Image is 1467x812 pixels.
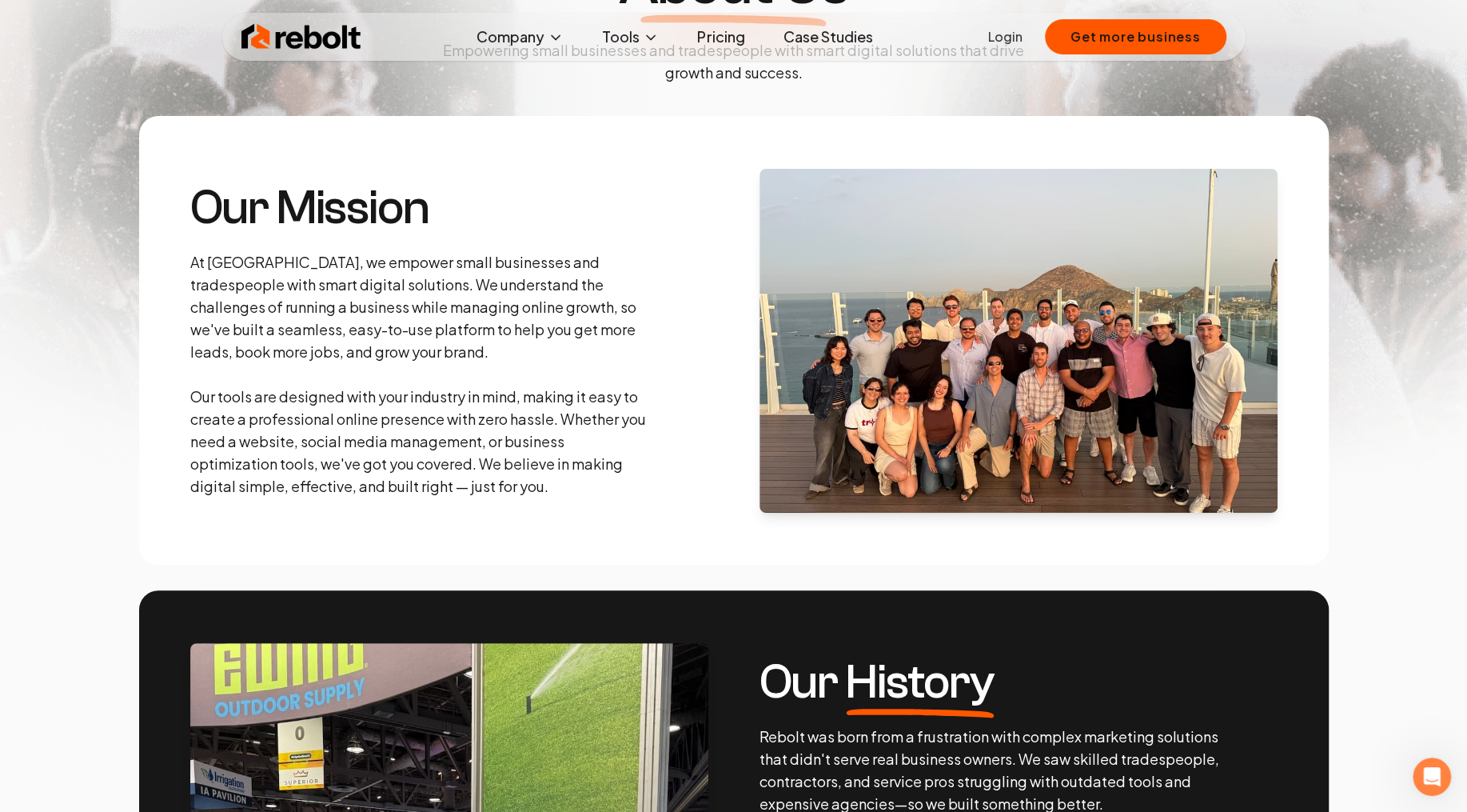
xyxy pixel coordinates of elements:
[759,169,1278,513] img: About
[1413,758,1451,796] iframe: Intercom live chat
[430,39,1038,84] p: Empowering small businesses and tradespeople with smart digital solutions that drive growth and s...
[241,21,361,53] img: Rebolt Logo
[190,251,651,498] p: At [GEOGRAPHIC_DATA], we empower small businesses and tradespeople with smart digital solutions. ...
[759,658,1220,706] h3: Our
[846,658,995,706] span: History
[770,21,885,53] a: Case Studies
[190,184,651,232] h3: Our Mission
[589,21,672,53] button: Tools
[988,27,1023,46] a: Login
[464,21,576,53] button: Company
[1045,19,1226,54] button: Get more business
[684,21,757,53] a: Pricing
